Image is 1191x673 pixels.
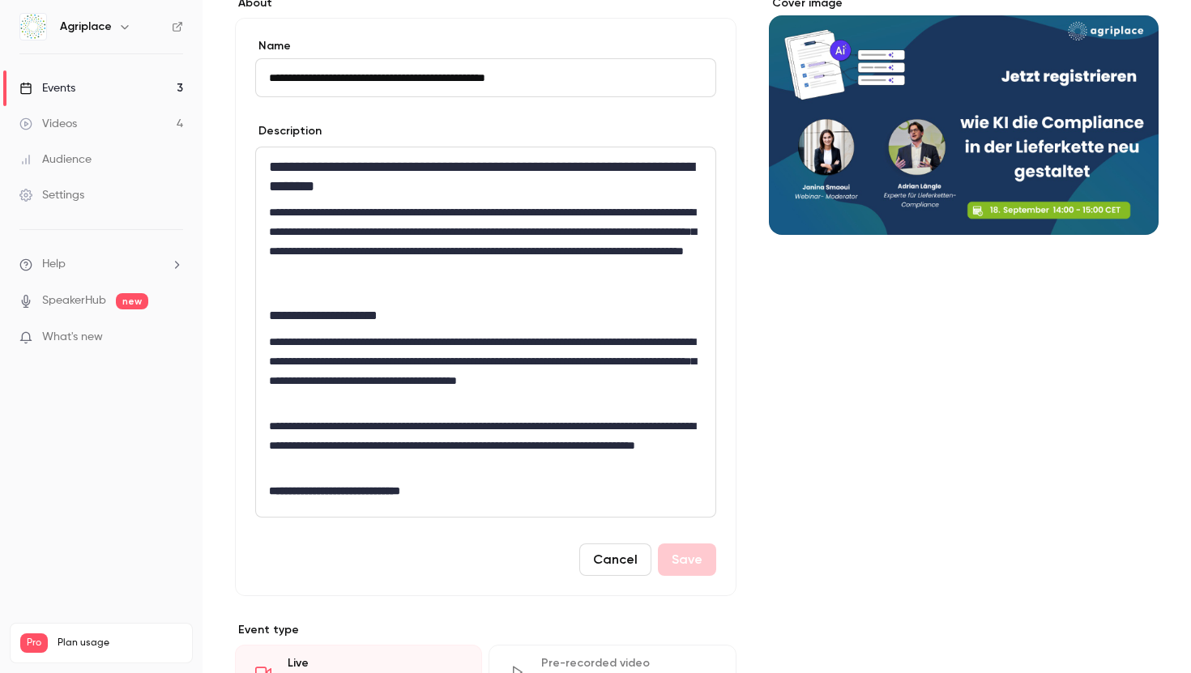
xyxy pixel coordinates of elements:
section: description [255,147,716,518]
div: Events [19,80,75,96]
label: Description [255,123,322,139]
div: Videos [19,116,77,132]
h6: Agriplace [60,19,112,35]
div: editor [256,147,715,517]
a: SpeakerHub [42,292,106,309]
div: Live [288,655,462,671]
div: Pre-recorded video [541,655,715,671]
label: Name [255,38,716,54]
img: Agriplace [20,14,46,40]
p: Event type [235,622,736,638]
iframe: Noticeable Trigger [164,330,183,345]
span: Help [42,256,66,273]
span: new [116,293,148,309]
span: Pro [20,633,48,653]
span: Plan usage [58,637,182,650]
li: help-dropdown-opener [19,256,183,273]
button: Cancel [579,543,651,576]
span: What's new [42,329,103,346]
div: Audience [19,151,92,168]
div: Settings [19,187,84,203]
